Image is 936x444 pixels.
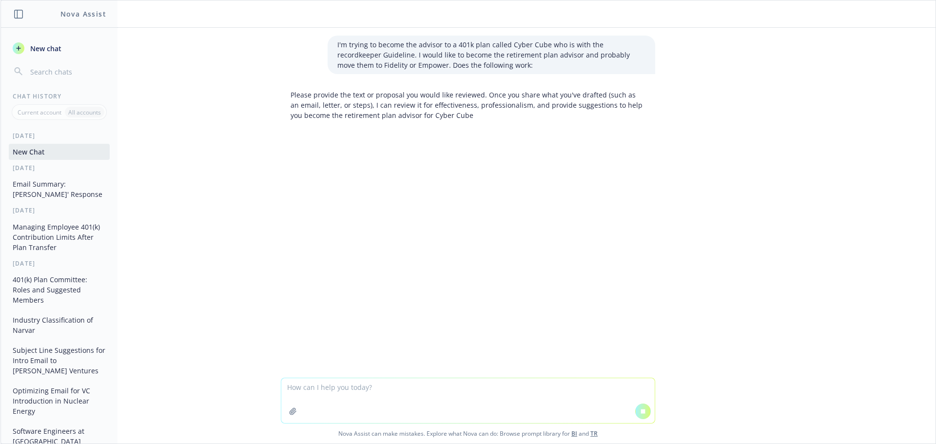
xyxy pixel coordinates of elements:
button: Optimizing Email for VC Introduction in Nuclear Energy [9,383,110,419]
p: Current account [18,108,61,116]
button: New Chat [9,144,110,160]
p: All accounts [68,108,101,116]
button: 401(k) Plan Committee: Roles and Suggested Members [9,271,110,308]
span: Nova Assist can make mistakes. Explore what Nova can do: Browse prompt library for and [4,424,932,444]
p: I'm trying to become the advisor to a 401k plan called Cyber Cube who is with the recordkeeper Gu... [337,39,645,70]
h1: Nova Assist [60,9,106,19]
a: TR [590,429,598,438]
span: New chat [28,43,61,54]
div: Chat History [1,92,117,100]
button: Industry Classification of Narvar [9,312,110,338]
div: [DATE] [1,259,117,268]
button: Subject Line Suggestions for Intro Email to [PERSON_NAME] Ventures [9,342,110,379]
input: Search chats [28,65,106,78]
button: Email Summary: [PERSON_NAME]' Response [9,176,110,202]
button: Managing Employee 401(k) Contribution Limits After Plan Transfer [9,219,110,255]
div: [DATE] [1,132,117,140]
div: [DATE] [1,164,117,172]
button: New chat [9,39,110,57]
p: Please provide the text or proposal you would like reviewed. Once you share what you've drafted (... [291,90,645,120]
a: BI [571,429,577,438]
div: [DATE] [1,206,117,214]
